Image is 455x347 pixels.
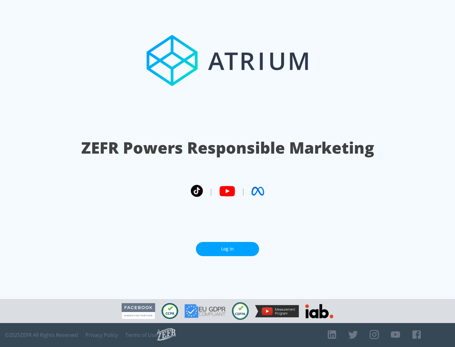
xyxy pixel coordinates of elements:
img: IAB [305,304,333,318]
span: © 2025 ZEFR All Rights Reserved [5,332,78,338]
a: Log In [196,242,259,256]
a: Terms of Use [125,332,157,338]
a: Privacy Policy [86,332,118,338]
img: Facebook Marketing Partner [122,303,155,319]
h1: ZEFR Powers Responsible Marketing [81,137,374,159]
img: YouTube Measurement Program [255,305,299,317]
img: CCPA Compliant [161,303,178,319]
span: | [209,186,213,196]
img: GDPR Compliant [185,304,226,318]
span: | [241,186,245,196]
img: COPPA Compliant [232,302,249,320]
